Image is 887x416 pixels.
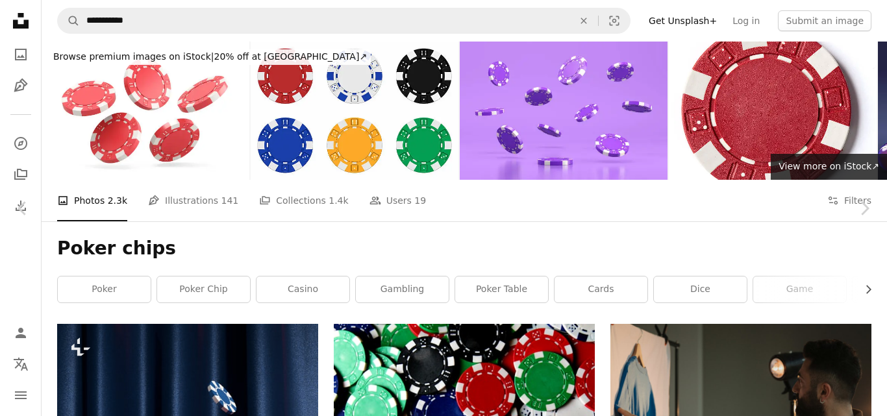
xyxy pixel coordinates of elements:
[369,180,427,221] a: Users 19
[725,10,768,31] a: Log in
[329,193,348,208] span: 1.4k
[251,42,458,180] img: Sets of 3d rendered colored casino chips
[654,276,747,302] a: dice
[414,193,426,208] span: 19
[58,8,80,33] button: Search Unsplash
[157,276,250,302] a: poker chip
[8,130,34,156] a: Explore
[221,193,239,208] span: 141
[641,10,725,31] a: Get Unsplash+
[256,276,349,302] a: casino
[8,320,34,346] a: Log in / Sign up
[8,351,34,377] button: Language
[148,180,238,221] a: Illustrations 141
[8,42,34,67] a: Photos
[778,10,871,31] button: Submit an image
[771,154,887,180] a: View more on iStock↗
[42,42,249,180] img: Falling casino chips on a white background
[455,276,548,302] a: poker table
[259,180,348,221] a: Collections 1.4k
[8,73,34,99] a: Illustrations
[42,42,379,73] a: Browse premium images on iStock|20% off at [GEOGRAPHIC_DATA]↗
[8,382,34,408] button: Menu
[57,237,871,260] h1: Poker chips
[57,8,631,34] form: Find visuals sitewide
[49,49,371,65] div: 20% off at [GEOGRAPHIC_DATA] ↗
[842,146,887,271] a: Next
[856,276,871,302] button: scroll list to the right
[58,276,151,302] a: poker
[460,42,668,180] img: Falling casino chips on purple background
[779,161,879,171] span: View more on iStock ↗
[669,42,877,180] img: Poker Chip
[53,51,214,62] span: Browse premium images on iStock |
[555,276,647,302] a: cards
[599,8,630,33] button: Visual search
[569,8,598,33] button: Clear
[827,180,871,221] button: Filters
[356,276,449,302] a: gambling
[753,276,846,302] a: game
